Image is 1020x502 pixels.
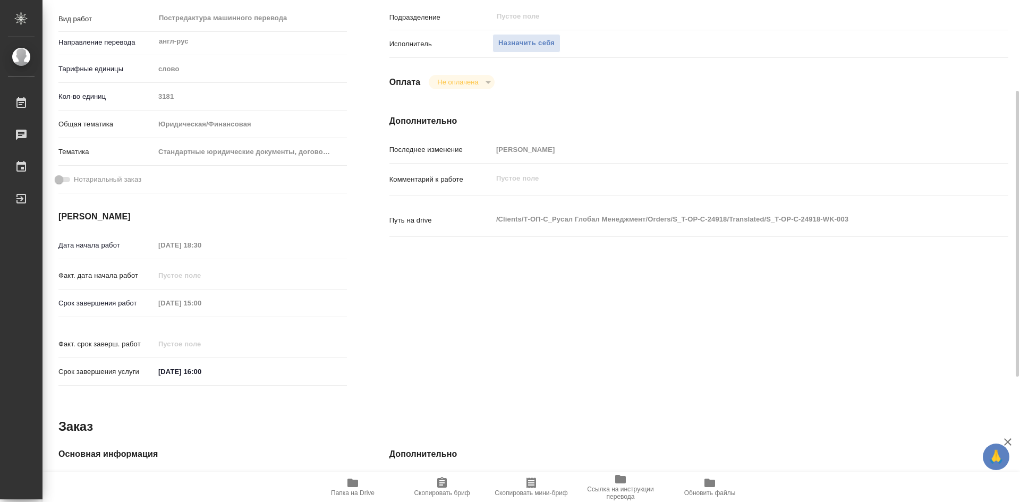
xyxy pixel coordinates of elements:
[155,364,248,379] input: ✎ Введи что-нибудь
[492,210,957,228] textarea: /Clients/Т-ОП-С_Русал Глобал Менеджмент/Orders/S_T-OP-C-24918/Translated/S_T-OP-C-24918-WK-003
[58,339,155,350] p: Факт. срок заверш. работ
[389,174,492,185] p: Комментарий к работе
[492,34,560,53] button: Назначить себя
[155,268,248,283] input: Пустое поле
[58,64,155,74] p: Тарифные единицы
[58,418,93,435] h2: Заказ
[58,448,347,461] h4: Основная информация
[155,143,347,161] div: Стандартные юридические документы, договоры, уставы
[155,60,347,78] div: слово
[389,39,492,49] p: Исполнитель
[58,210,347,223] h4: [PERSON_NAME]
[582,486,659,500] span: Ссылка на инструкции перевода
[487,472,576,502] button: Скопировать мини-бриф
[58,91,155,102] p: Кол-во единиц
[495,489,567,497] span: Скопировать мини-бриф
[389,12,492,23] p: Подразделение
[492,142,957,157] input: Пустое поле
[58,270,155,281] p: Факт. дата начала работ
[155,295,248,311] input: Пустое поле
[496,10,932,23] input: Пустое поле
[665,472,754,502] button: Обновить файлы
[58,37,155,48] p: Направление перевода
[331,489,375,497] span: Папка на Drive
[429,75,494,89] div: Не оплачена
[155,115,347,133] div: Юридическая/Финансовая
[74,174,141,185] span: Нотариальный заказ
[58,147,155,157] p: Тематика
[397,472,487,502] button: Скопировать бриф
[684,489,736,497] span: Обновить файлы
[414,489,470,497] span: Скопировать бриф
[498,37,555,49] span: Назначить себя
[58,119,155,130] p: Общая тематика
[58,298,155,309] p: Срок завершения работ
[389,115,1008,127] h4: Дополнительно
[434,78,481,87] button: Не оплачена
[155,237,248,253] input: Пустое поле
[155,336,248,352] input: Пустое поле
[389,448,1008,461] h4: Дополнительно
[389,215,492,226] p: Путь на drive
[389,76,421,89] h4: Оплата
[155,89,347,104] input: Пустое поле
[58,367,155,377] p: Срок завершения услуги
[308,472,397,502] button: Папка на Drive
[58,14,155,24] p: Вид работ
[58,240,155,251] p: Дата начала работ
[389,144,492,155] p: Последнее изменение
[576,472,665,502] button: Ссылка на инструкции перевода
[987,446,1005,468] span: 🙏
[983,444,1009,470] button: 🙏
